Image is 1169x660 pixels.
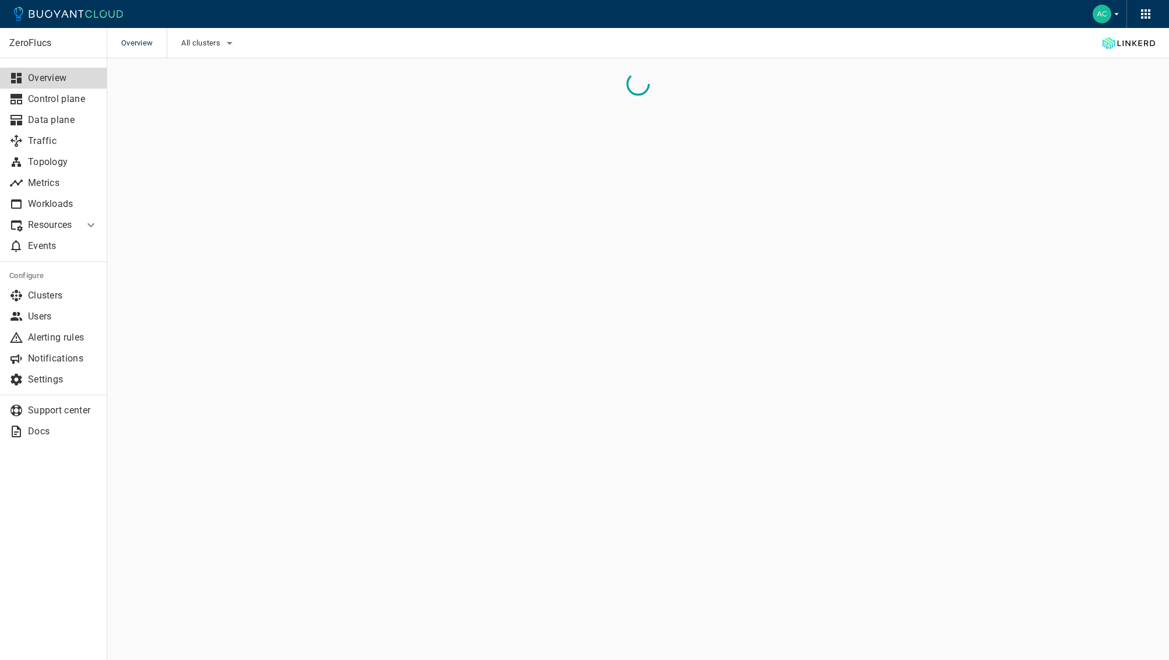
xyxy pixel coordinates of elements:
[28,290,98,301] p: Clusters
[28,374,98,385] p: Settings
[121,28,167,58] span: Overview
[28,426,98,437] p: Docs
[28,311,98,322] p: Users
[28,72,98,84] p: Overview
[9,271,98,280] h5: Configure
[28,114,98,126] p: Data plane
[28,177,98,189] p: Metrics
[28,219,75,231] p: Resources
[28,135,98,147] p: Traffic
[28,332,98,343] p: Alerting rules
[28,353,98,364] p: Notifications
[28,156,98,168] p: Topology
[181,38,223,48] span: All clusters
[28,405,98,416] p: Support center
[1093,5,1111,23] img: Accounts Payable
[28,93,98,105] p: Control plane
[181,34,237,52] button: All clusters
[28,198,98,210] p: Workloads
[28,240,98,252] p: Events
[9,37,97,49] p: ZeroFlucs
